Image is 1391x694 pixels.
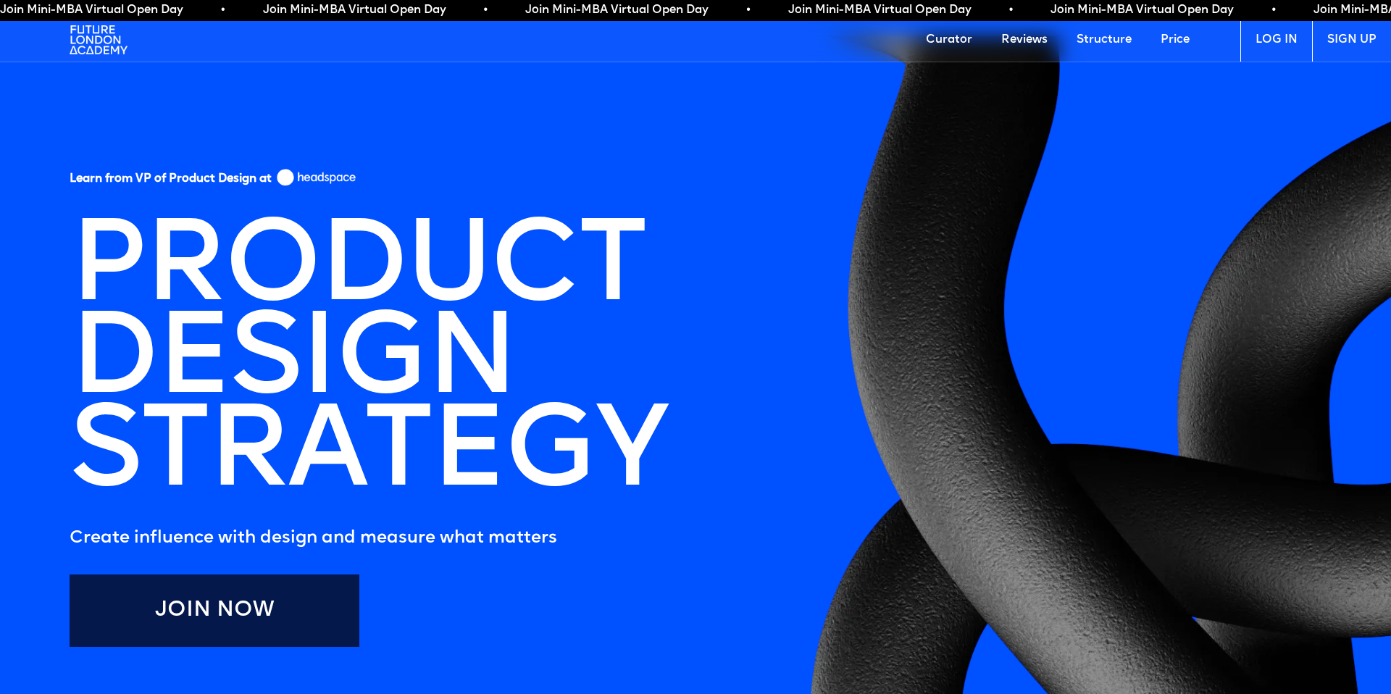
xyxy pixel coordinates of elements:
h5: Create influence with design and measure what matters [70,524,681,553]
a: SIGN UP [1312,18,1391,62]
a: Structure [1062,18,1146,62]
a: Curator [911,18,987,62]
a: Price [1146,18,1204,62]
span: • [483,3,488,17]
span: • [1009,3,1014,17]
a: LOG IN [1240,18,1312,62]
a: Reviews [987,18,1062,62]
h5: Learn from VP of Product Design at [70,172,272,191]
a: Join Now [70,574,359,647]
span: • [746,3,751,17]
h1: PRODUCT DESIGN STRATEGY [55,209,681,517]
span: • [221,3,225,17]
span: • [1271,3,1276,17]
